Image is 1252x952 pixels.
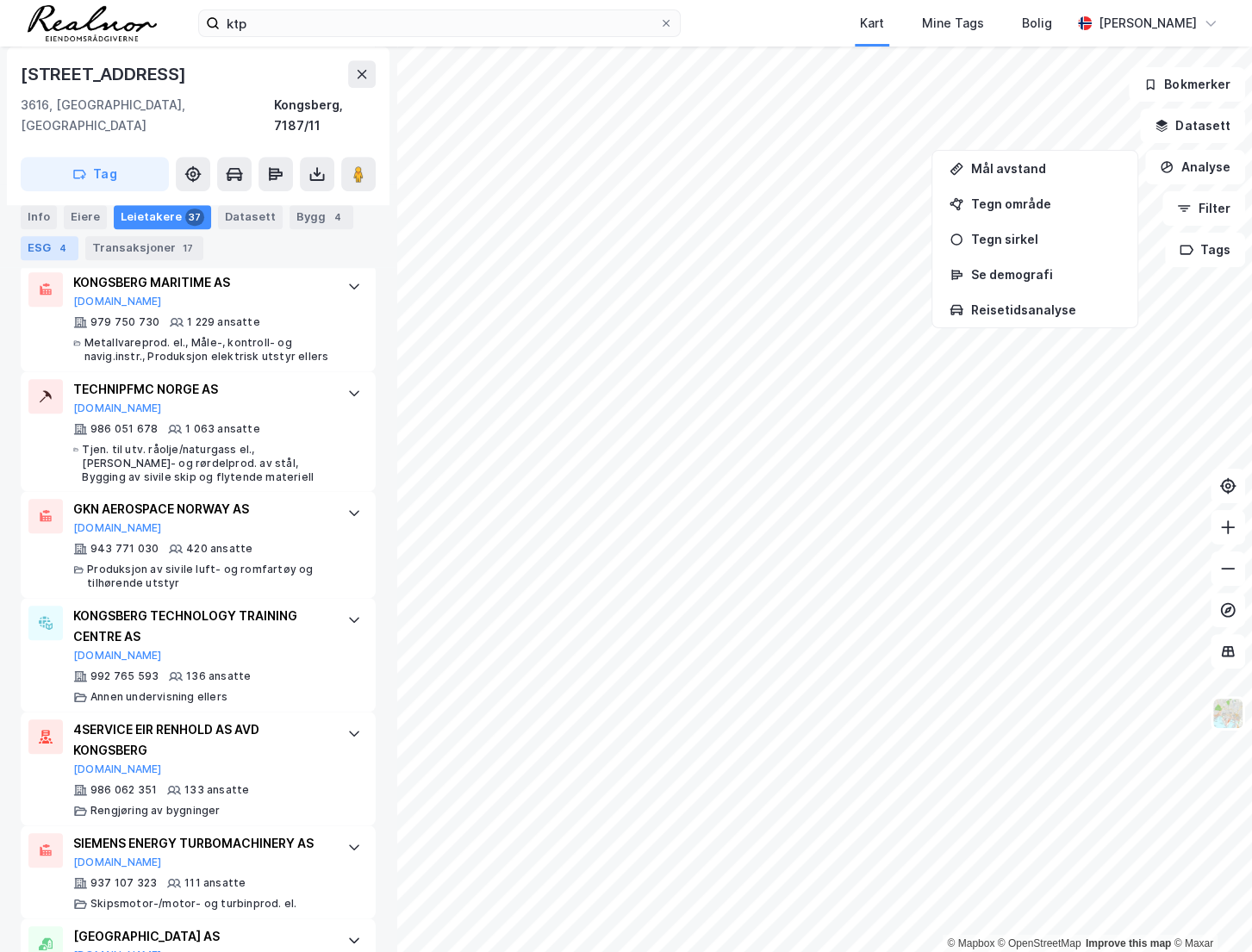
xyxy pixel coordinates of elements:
div: 136 ansatte [186,669,251,683]
button: [DOMAIN_NAME] [73,649,162,663]
div: SIEMENS ENERGY TURBOMACHINERY AS [73,833,330,854]
img: realnor-logo.934646d98de889bb5806.png [28,5,157,41]
div: Annen undervisning ellers [90,690,227,704]
div: Kongsberg, 7187/11 [274,95,376,136]
div: 111 ansatte [184,876,246,890]
div: Kart [860,13,884,34]
div: Bolig [1022,13,1052,34]
div: Tegn område [970,196,1120,211]
div: 992 765 593 [90,669,159,683]
div: 1 063 ansatte [185,422,260,436]
button: [DOMAIN_NAME] [73,856,162,869]
div: Tjen. til utv. råolje/naturgass el., [PERSON_NAME]- og rørdelprod. av stål, Bygging av sivile ski... [82,443,330,484]
iframe: Chat Widget [1166,869,1252,952]
button: Tags [1165,233,1245,267]
a: OpenStreetMap [998,937,1081,949]
div: TECHNIPFMC NORGE AS [73,379,330,400]
div: 3616, [GEOGRAPHIC_DATA], [GEOGRAPHIC_DATA] [21,95,274,136]
div: Rengjøring av bygninger [90,804,221,818]
div: Reisetidsanalyse [970,302,1120,317]
div: [GEOGRAPHIC_DATA] AS [73,926,330,947]
div: 943 771 030 [90,542,159,556]
div: Kontrollprogram for chat [1166,869,1252,952]
button: [DOMAIN_NAME] [73,401,162,415]
div: Bygg [290,205,353,229]
div: Info [21,205,57,229]
button: Tag [21,157,169,191]
div: 986 051 678 [90,422,158,436]
button: Analyse [1145,150,1245,184]
div: 937 107 323 [90,876,157,890]
div: Skipsmotor-/motor- og turbinprod. el. [90,897,296,911]
div: Leietakere [114,205,211,229]
a: Improve this map [1086,937,1171,949]
button: Datasett [1140,109,1245,143]
div: KONGSBERG TECHNOLOGY TRAINING CENTRE AS [73,606,330,647]
div: [PERSON_NAME] [1099,13,1197,34]
div: Se demografi [970,267,1120,282]
div: Mål avstand [970,161,1120,176]
div: 4 [54,240,72,257]
div: 4 [329,208,346,226]
div: Mine Tags [922,13,984,34]
div: ESG [21,236,78,260]
div: Metallvareprod. el., Måle-, kontroll- og navig.instr., Produksjon elektrisk utstyr ellers [84,336,330,364]
a: Mapbox [947,937,994,949]
button: [DOMAIN_NAME] [73,295,162,308]
div: Transaksjoner [85,236,203,260]
img: Z [1212,697,1244,730]
div: 979 750 730 [90,315,159,329]
div: 420 ansatte [186,542,252,556]
div: 37 [185,208,204,226]
div: 1 229 ansatte [187,315,260,329]
button: [DOMAIN_NAME] [73,521,162,535]
div: 986 062 351 [90,783,157,797]
div: 133 ansatte [184,783,249,797]
div: 4SERVICE EIR RENHOLD AS AVD KONGSBERG [73,719,330,761]
button: [DOMAIN_NAME] [73,762,162,776]
div: KONGSBERG MARITIME AS [73,272,330,293]
div: GKN AEROSPACE NORWAY AS [73,499,330,520]
input: Søk på adresse, matrikkel, gårdeiere, leietakere eller personer [220,10,659,36]
div: [STREET_ADDRESS] [21,60,190,88]
div: Datasett [218,205,283,229]
button: Filter [1162,191,1245,226]
button: Bokmerker [1129,67,1245,102]
div: Eiere [64,205,107,229]
div: 17 [179,240,196,257]
div: Produksjon av sivile luft- og romfartøy og tilhørende utstyr [87,563,330,590]
div: Tegn sirkel [970,232,1120,246]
